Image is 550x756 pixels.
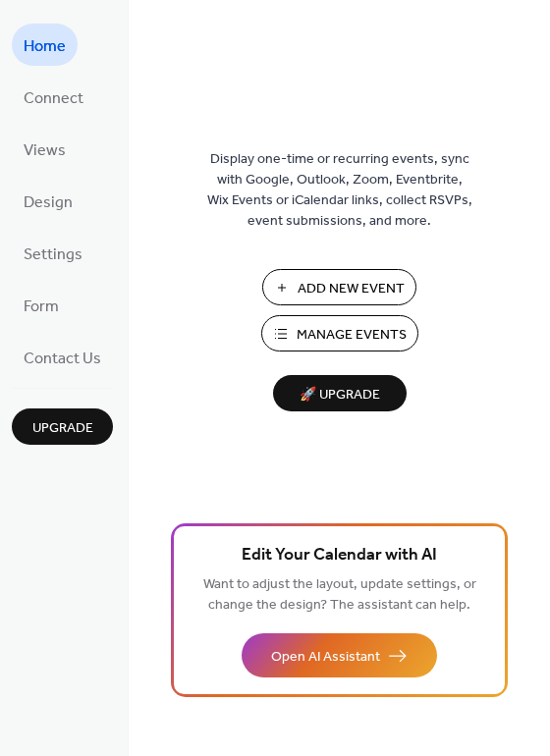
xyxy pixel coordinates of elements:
[12,336,113,378] a: Contact Us
[12,180,84,222] a: Design
[262,269,416,305] button: Add New Event
[24,240,82,270] span: Settings
[273,375,407,411] button: 🚀 Upgrade
[24,135,66,166] span: Views
[242,633,437,677] button: Open AI Assistant
[261,315,418,351] button: Manage Events
[271,647,380,668] span: Open AI Assistant
[203,571,476,619] span: Want to adjust the layout, update settings, or change the design? The assistant can help.
[297,325,407,346] span: Manage Events
[24,31,66,62] span: Home
[285,382,395,408] span: 🚀 Upgrade
[12,76,95,118] a: Connect
[24,188,73,218] span: Design
[242,542,437,569] span: Edit Your Calendar with AI
[32,418,93,439] span: Upgrade
[12,128,78,170] a: Views
[24,292,59,322] span: Form
[207,149,472,232] span: Display one-time or recurring events, sync with Google, Outlook, Zoom, Eventbrite, Wix Events or ...
[24,344,101,374] span: Contact Us
[24,83,83,114] span: Connect
[12,408,113,445] button: Upgrade
[298,279,405,299] span: Add New Event
[12,232,94,274] a: Settings
[12,284,71,326] a: Form
[12,24,78,66] a: Home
